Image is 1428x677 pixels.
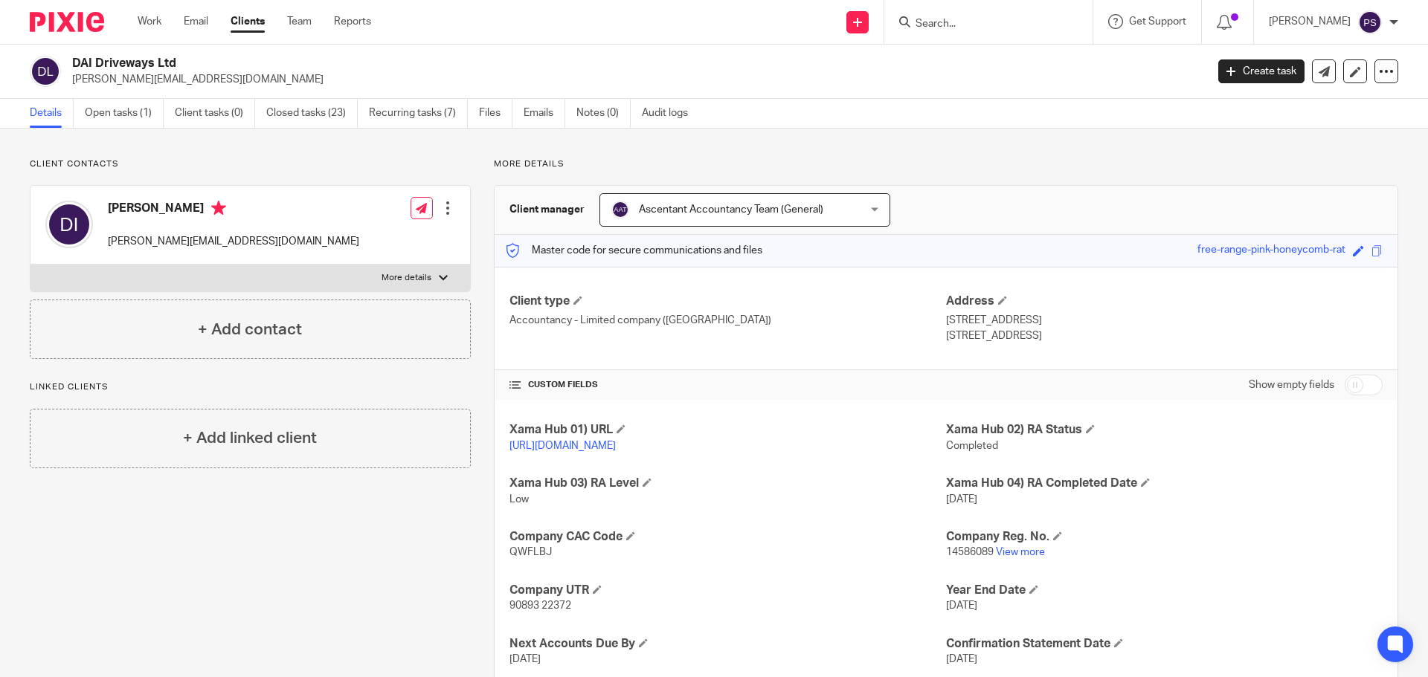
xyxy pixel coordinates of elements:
[1358,10,1382,34] img: svg%3E
[266,99,358,128] a: Closed tasks (23)
[509,441,616,451] a: [URL][DOMAIN_NAME]
[946,294,1383,309] h4: Address
[30,12,104,32] img: Pixie
[509,476,946,491] h4: Xama Hub 03) RA Level
[30,99,74,128] a: Details
[509,294,946,309] h4: Client type
[946,441,998,451] span: Completed
[479,99,512,128] a: Files
[946,583,1383,598] h4: Year End Date
[334,14,371,29] a: Reports
[183,427,317,450] h4: + Add linked client
[946,529,1383,545] h4: Company Reg. No.
[494,158,1398,170] p: More details
[509,600,571,611] span: 90893 22372
[1197,242,1345,259] div: free-range-pink-honeycomb-rat
[506,243,762,258] p: Master code for secure communications and files
[946,328,1383,343] p: [STREET_ADDRESS]
[642,99,699,128] a: Audit logs
[946,547,994,557] span: 14586089
[509,494,529,505] span: Low
[524,99,565,128] a: Emails
[509,547,552,557] span: QWFLBJ
[509,379,946,391] h4: CUSTOM FIELDS
[509,202,585,217] h3: Client manager
[198,318,302,341] h4: + Add contact
[639,204,823,215] span: Ascentant Accountancy Team (General)
[72,56,971,71] h2: DAI Driveways Ltd
[231,14,265,29] a: Clients
[1218,59,1305,83] a: Create task
[611,201,629,218] img: svg%3E
[369,99,468,128] a: Recurring tasks (7)
[946,494,977,505] span: [DATE]
[72,72,1196,87] p: [PERSON_NAME][EMAIL_ADDRESS][DOMAIN_NAME]
[576,99,631,128] a: Notes (0)
[914,18,1048,31] input: Search
[946,600,977,611] span: [DATE]
[211,201,226,216] i: Primary
[138,14,161,29] a: Work
[996,547,1045,557] a: View more
[175,99,255,128] a: Client tasks (0)
[30,158,471,170] p: Client contacts
[85,99,164,128] a: Open tasks (1)
[382,272,431,284] p: More details
[509,654,541,664] span: [DATE]
[946,422,1383,438] h4: Xama Hub 02) RA Status
[946,313,1383,328] p: [STREET_ADDRESS]
[946,636,1383,652] h4: Confirmation Statement Date
[509,636,946,652] h4: Next Accounts Due By
[509,529,946,545] h4: Company CAC Code
[946,654,977,664] span: [DATE]
[509,583,946,598] h4: Company UTR
[108,201,359,219] h4: [PERSON_NAME]
[946,476,1383,491] h4: Xama Hub 04) RA Completed Date
[30,56,61,87] img: svg%3E
[509,422,946,438] h4: Xama Hub 01) URL
[108,234,359,249] p: [PERSON_NAME][EMAIL_ADDRESS][DOMAIN_NAME]
[45,201,93,248] img: svg%3E
[1249,378,1334,392] label: Show empty fields
[1129,16,1186,27] span: Get Support
[1269,14,1351,29] p: [PERSON_NAME]
[509,313,946,328] p: Accountancy - Limited company ([GEOGRAPHIC_DATA])
[287,14,312,29] a: Team
[30,381,471,393] p: Linked clients
[184,14,208,29] a: Email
